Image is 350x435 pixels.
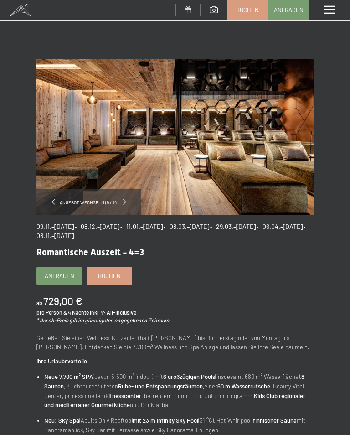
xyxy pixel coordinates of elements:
span: • 08.12.–[DATE] [75,223,119,230]
span: Buchen [236,6,259,14]
strong: Fitnesscenter [105,392,141,399]
strong: 6 großzügigen Pools [163,373,215,380]
strong: finnischer Sauna [253,417,297,424]
a: Buchen [227,0,268,20]
strong: Ihre Urlaubsvorteile [36,357,87,365]
b: 729,00 € [43,295,82,307]
a: Anfragen [37,267,82,285]
strong: 60 m Wasserrutsche [217,383,270,390]
strong: 8 Saunen [44,373,304,390]
a: Buchen [87,267,132,285]
li: (Adults Only Rooftop) (31 °C), Hot Whirlpool, mit Panoramablick, Sky Bar mit Terrasse sowie Sky P... [44,416,314,435]
span: Anfragen [45,272,74,280]
span: Angebot wechseln (9 / 14) [55,199,123,206]
strong: Kids Club [254,392,278,399]
strong: Neue 7.700 m² SPA [44,373,93,380]
img: Romantische Auszeit - 4=3 [36,59,314,215]
strong: Neu: Sky Spa [44,417,79,424]
span: Romantische Auszeit - 4=3 [36,247,144,258]
span: ab [36,300,42,306]
strong: mit 23 m Infinity Sky Pool [133,417,198,424]
a: Anfragen [268,0,309,20]
span: • 08.03.–[DATE] [164,223,209,230]
span: 09.11.–[DATE] [36,223,74,230]
strong: Ruhe- und Entspannungsräumen, [118,383,204,390]
span: inkl. ¾ All-Inclusive [90,309,136,316]
span: • 08.11.–[DATE] [36,223,308,239]
em: * der ab-Preis gilt im günstigsten angegebenen Zeitraum [36,317,169,323]
span: • 11.01.–[DATE] [120,223,163,230]
span: • 06.04.–[DATE] [257,223,303,230]
p: Genießen Sie einen Wellness-Kurzaufenthalt [PERSON_NAME] bis Donnerstag oder von Montag bis [PERS... [36,333,314,352]
span: • 29.03.–[DATE] [210,223,256,230]
span: 4 Nächte [68,309,89,316]
span: Buchen [98,272,121,280]
span: pro Person & [36,309,67,316]
li: (davon 5.500 m² indoor) mit (insgesamt 680 m² Wasserfläche), , 8 lichtdurchfluteten einer , Beaut... [44,372,314,410]
span: Anfragen [274,6,304,14]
